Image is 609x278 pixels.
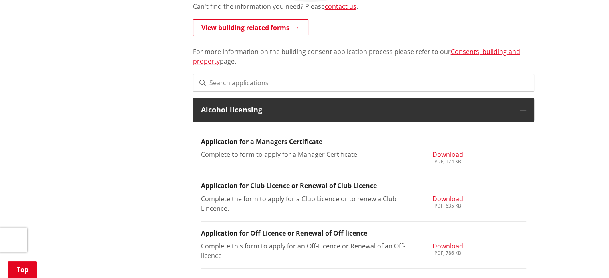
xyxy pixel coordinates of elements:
a: Download PDF, 174 KB [432,150,463,164]
input: Search applications [193,74,534,92]
h3: Application for Off-Licence or Renewal of Off-licence [201,230,526,237]
iframe: Messenger Launcher [572,244,601,273]
a: Consents, building and property [193,47,520,66]
p: Complete to form to apply for a Manager Certificate [201,150,414,159]
p: Can't find the information you need? Please . [193,2,534,11]
p: For more information on the building consent application process please refer to our page. [193,37,534,66]
a: Download PDF, 786 KB [432,241,463,256]
div: PDF, 174 KB [432,159,463,164]
span: Download [432,150,463,159]
span: Download [432,194,463,203]
a: Download PDF, 635 KB [432,194,463,208]
h3: Application for Club Licence or Renewal of Club Licence [201,182,526,190]
a: contact us [325,2,356,11]
p: Complete this form to apply for an Off-Licence or Renewal of an Off-licence [201,241,414,260]
h3: Application for a Managers Certificate [201,138,526,146]
div: PDF, 635 KB [432,204,463,208]
a: Top [8,261,37,278]
a: View building related forms [193,19,308,36]
h3: Alcohol licensing [201,106,512,114]
div: PDF, 786 KB [432,251,463,256]
span: Download [432,242,463,250]
p: Complete the form to apply for a Club Licence or to renew a Club Lincence. [201,194,414,213]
